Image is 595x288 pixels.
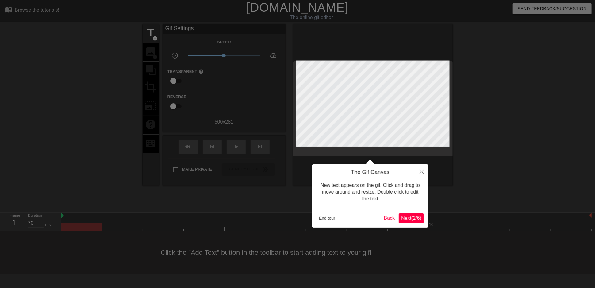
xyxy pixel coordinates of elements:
[401,215,421,221] span: Next ( 2 / 6 )
[399,213,424,223] button: Next
[415,164,428,179] button: Close
[382,213,397,223] button: Back
[317,169,424,176] h4: The Gif Canvas
[317,176,424,209] div: New text appears on the gif. Click and drag to move around and resize. Double click to edit the text
[317,214,338,223] button: End tour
